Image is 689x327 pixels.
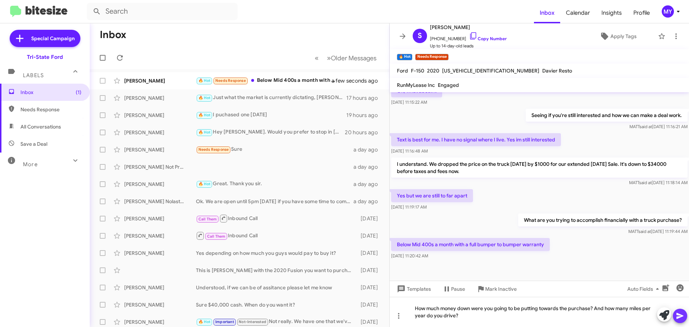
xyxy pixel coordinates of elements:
div: Great. Thank you sir. [196,180,353,188]
div: [DATE] [357,318,384,326]
div: [PERSON_NAME] [124,181,196,188]
div: [DATE] [357,232,384,239]
span: said at [639,180,652,185]
div: Yes depending on how much you guys would pay to buy it? [196,249,357,257]
span: F-150 [411,67,424,74]
div: MY [662,5,674,18]
span: Call Them [207,234,226,239]
span: [DATE] 11:20:42 AM [391,253,428,258]
a: Special Campaign [10,30,80,47]
div: [PERSON_NAME] [124,215,196,222]
button: Pause [437,282,471,295]
span: Older Messages [331,54,376,62]
span: MATT [DATE] 11:16:21 AM [629,124,688,129]
span: Labels [23,72,44,79]
button: Next [323,51,381,65]
div: 17 hours ago [346,94,384,102]
div: a day ago [353,181,384,188]
p: What are you trying to accomplish financially with a truck purchase? [518,214,688,226]
div: [DATE] [357,301,384,308]
span: Needs Response [20,106,81,113]
span: 🔥 Hot [198,182,211,186]
div: [PERSON_NAME] [124,129,196,136]
span: Davier Resto [542,67,572,74]
div: Tri-State Ford [27,53,63,61]
button: Mark Inactive [471,282,522,295]
span: [PERSON_NAME] [430,23,507,32]
div: [PERSON_NAME] [124,77,196,84]
span: [DATE] 11:19:17 AM [391,204,427,210]
span: 🔥 Hot [198,319,211,324]
span: Call Them [198,217,217,221]
div: I puchased one [DATE] [196,111,346,119]
a: Profile [628,3,656,23]
div: [DATE] [357,249,384,257]
nav: Page navigation example [311,51,381,65]
div: [PERSON_NAME] Nolastname123053764 [124,198,196,205]
span: Needs Response [198,147,229,152]
span: Save a Deal [20,140,47,148]
small: Needs Response [415,54,448,60]
div: 20 hours ago [345,129,384,136]
small: 🔥 Hot [397,54,412,60]
span: Inbox [534,3,560,23]
button: Templates [390,282,437,295]
span: Up to 14-day-old leads [430,42,507,50]
button: Auto Fields [622,282,667,295]
a: Insights [596,3,628,23]
h1: Inbox [100,29,126,41]
span: 🔥 Hot [198,78,211,83]
div: a few seconds ago [341,77,384,84]
div: 19 hours ago [346,112,384,119]
div: [PERSON_NAME] Not Provided [124,163,196,170]
div: Inbound Call [196,214,357,223]
div: Just what the market is currently dictating, [PERSON_NAME]. [196,94,346,102]
span: » [327,53,331,62]
span: [US_VEHICLE_IDENTIFICATION_NUMBER] [442,67,539,74]
span: More [23,161,38,168]
div: a day ago [353,198,384,205]
div: [PERSON_NAME] [124,249,196,257]
span: said at [639,124,652,129]
div: Understood, if we can be of assitance please let me know [196,284,357,291]
div: a day ago [353,163,384,170]
div: a day ago [353,146,384,153]
input: Search [87,3,238,20]
span: MATT [DATE] 11:18:14 AM [629,180,688,185]
div: [PERSON_NAME] [124,94,196,102]
div: Below Mid 400s a month with a full bumper to bumper warranty [196,76,341,85]
span: Engaged [438,82,459,88]
div: [PERSON_NAME] [124,301,196,308]
div: Hey [PERSON_NAME]. Would you prefer to stop in [DATE], or would you rather have us work on an app... [196,128,345,136]
div: [DATE] [357,215,384,222]
p: Below Mid 400s a month with a full bumper to bumper warranty [391,238,550,251]
span: [PHONE_NUMBER] [430,32,507,42]
button: Apply Tags [581,30,655,43]
span: 🔥 Hot [198,95,211,100]
span: Apply Tags [610,30,637,43]
span: said at [638,229,651,234]
span: Pause [451,282,465,295]
span: [DATE] 11:16:48 AM [391,148,428,154]
span: « [315,53,319,62]
div: Sure [196,145,353,154]
span: S [418,30,422,42]
span: Not-Interested [239,319,266,324]
button: Previous [310,51,323,65]
span: [DATE] 11:15:22 AM [391,99,427,105]
div: [PERSON_NAME] [124,146,196,153]
div: [DATE] [357,267,384,274]
p: I understand. We dropped the price on the truck [DATE] by $1000 for our extended [DATE] Sale. It'... [391,158,688,178]
span: Needs Response [215,78,246,83]
div: Sure $40,000 cash. When do you want it? [196,301,357,308]
div: How much money down were you going to be putting towards the purchase? And how many miles per yea... [390,297,689,327]
span: Inbox [20,89,81,96]
a: Calendar [560,3,596,23]
div: This is [PERSON_NAME] with the 2020 Fusion you want to purchase It’s listed for $10,199 [196,267,357,274]
span: 2020 [427,67,439,74]
div: [PERSON_NAME] [124,232,196,239]
span: MATT [DATE] 11:19:44 AM [628,229,688,234]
